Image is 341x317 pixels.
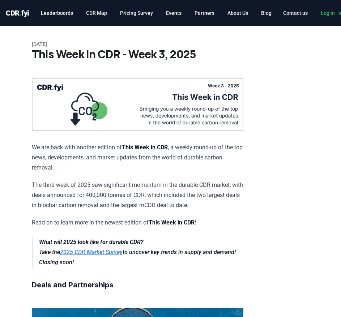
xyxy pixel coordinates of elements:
a: Events [160,7,187,20]
nav: Main [35,7,277,20]
strong: This Week in CDR [122,144,168,151]
a: 2025 CDR Market Survey [60,249,123,256]
p: The third week of 2025 saw significant momentum in the durable CDR market, with deals announced f... [32,180,243,210]
a: Contact us [277,7,314,20]
strong: What will 2025 look like for durable CDR? [39,239,144,245]
a: About Us [222,7,254,20]
p: Read on to learn more in the newest edition of ! [32,218,243,228]
a: Partners [189,7,220,20]
h1: This Week in CDR - Week 3, 2025 [32,48,310,61]
strong: This Week in CDR [149,219,195,226]
a: CDR Map [80,7,113,20]
a: Blog [255,7,277,20]
a: CDR.fyi [6,8,29,18]
p: We are back with another edition of , a weekly round-up of the top news, developments, and market... [32,142,243,173]
p: [DATE] [32,40,310,48]
span: . [20,9,22,17]
strong: Deals and Partnerships [32,280,114,289]
img: blog post image [32,78,243,131]
em: Take the to uncover key trends in supply and demand! Closing soon! [39,239,236,266]
a: Pricing Survey [114,7,159,20]
a: Leaderboards [35,7,79,20]
span: CDR fyi [6,9,29,17]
